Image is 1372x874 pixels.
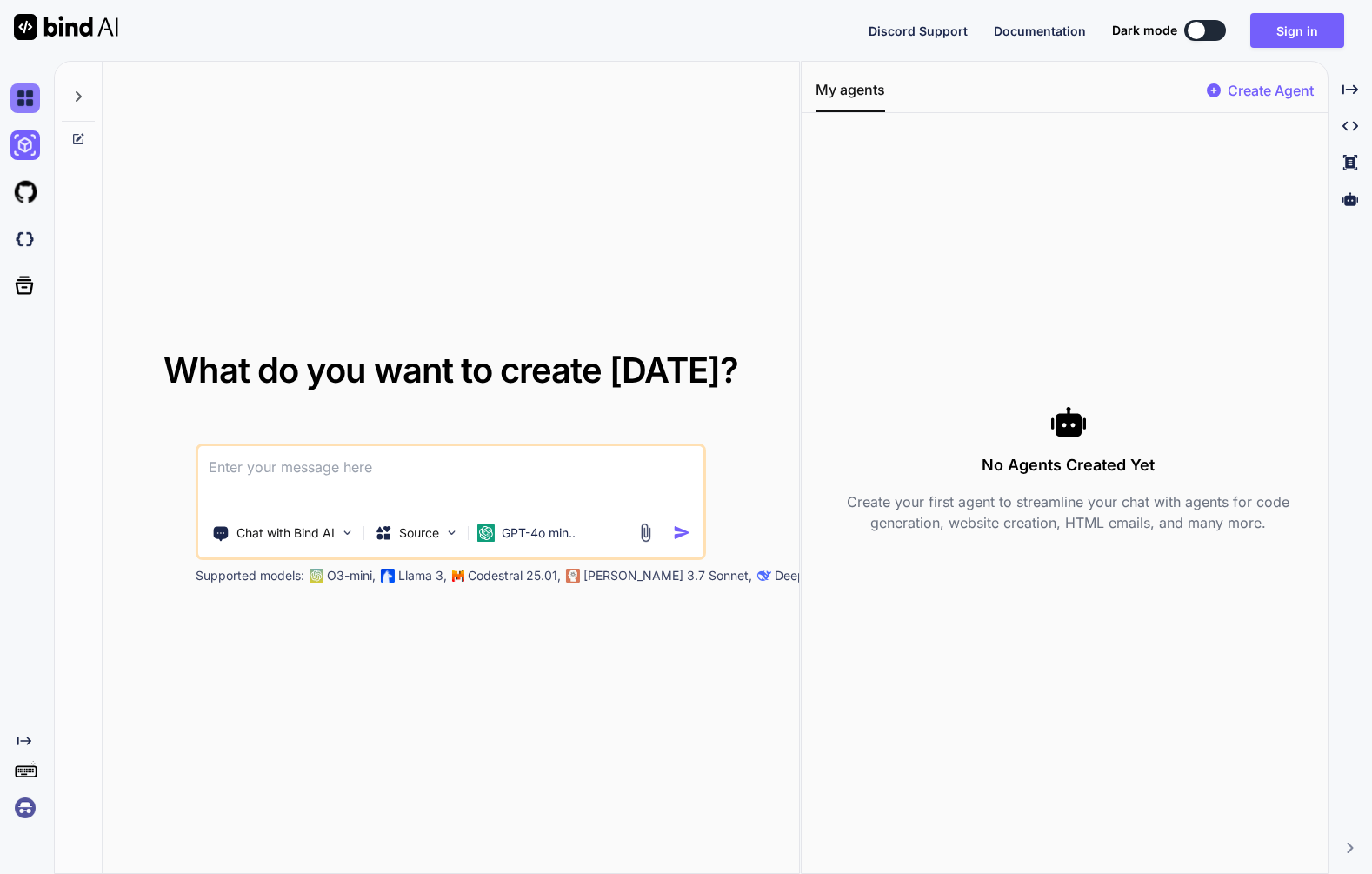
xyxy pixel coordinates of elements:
img: Pick Models [444,525,459,540]
img: darkCloudIdeIcon [10,224,40,254]
button: My agents [816,79,885,112]
img: claude [757,569,771,583]
img: icon [673,524,691,542]
span: Discord Support [869,23,968,38]
p: O3-mini, [327,567,376,584]
img: Bind AI [14,14,118,40]
img: chat [10,83,40,113]
span: Documentation [994,23,1086,38]
img: signin [10,793,40,823]
img: Mistral-AI [452,570,464,582]
p: Llama 3, [398,567,447,584]
p: Create your first agent to streamline your chat with agents for code generation, website creation... [816,491,1320,533]
img: Llama2 [381,569,395,583]
p: Codestral 25.01, [468,567,561,584]
p: Supported models: [196,567,304,584]
img: Pick Tools [340,525,355,540]
p: Create Agent [1228,80,1314,101]
img: GPT-4 [310,569,323,583]
p: [PERSON_NAME] 3.7 Sonnet, [583,567,752,584]
button: Discord Support [869,22,968,40]
p: Deepseek R1 [775,567,849,584]
img: GPT-4o mini [477,524,495,542]
img: githubLight [10,177,40,207]
p: GPT-4o min.. [502,524,576,542]
span: What do you want to create [DATE]? [163,349,738,391]
button: Sign in [1250,13,1344,48]
p: Source [399,524,439,542]
img: attachment [636,523,656,543]
span: Dark mode [1112,22,1177,39]
img: ai-studio [10,130,40,160]
img: claude [566,569,580,583]
h3: No Agents Created Yet [816,453,1320,477]
button: Documentation [994,22,1086,40]
p: Chat with Bind AI [236,524,335,542]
